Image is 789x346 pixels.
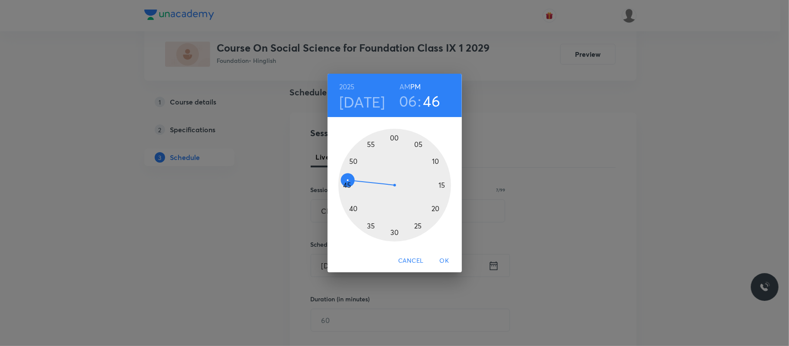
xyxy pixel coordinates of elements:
[423,92,441,110] button: 46
[434,255,455,266] span: OK
[410,81,421,93] button: PM
[339,93,385,111] button: [DATE]
[399,92,417,110] button: 06
[431,253,458,269] button: OK
[339,81,355,93] button: 2025
[399,81,410,93] button: AM
[395,253,427,269] button: Cancel
[398,255,423,266] span: Cancel
[418,92,421,110] h3: :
